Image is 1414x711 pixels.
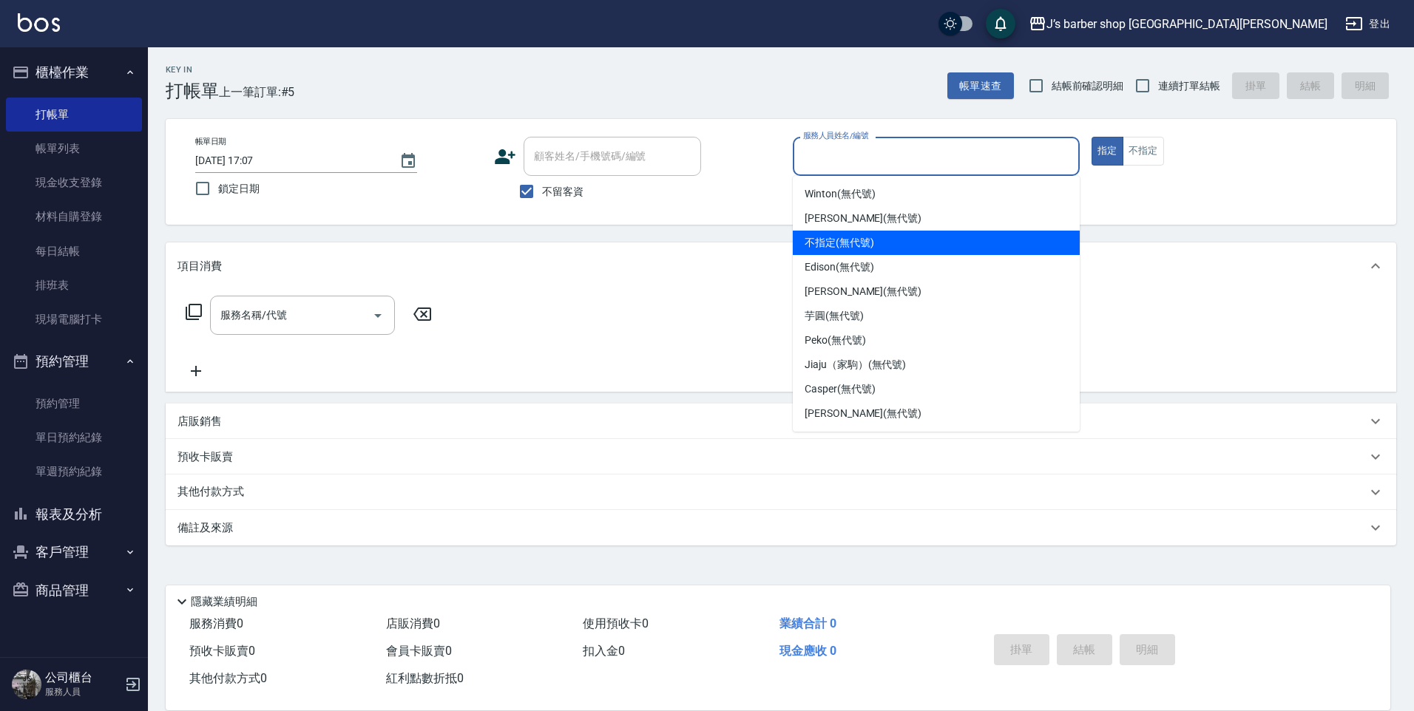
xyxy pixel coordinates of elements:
[6,421,142,455] a: 單日預約紀錄
[805,235,874,251] span: 不指定 (無代號)
[6,495,142,534] button: 報表及分析
[1052,78,1124,94] span: 結帳前確認明細
[6,342,142,381] button: 預約管理
[6,455,142,489] a: 單週預約紀錄
[166,242,1396,290] div: 項目消費
[12,670,41,699] img: Person
[6,234,142,268] a: 每日結帳
[6,268,142,302] a: 排班表
[166,474,1396,510] div: 其他付款方式
[1158,78,1220,94] span: 連續打單結帳
[386,644,452,658] span: 會員卡販賣 0
[177,259,222,274] p: 項目消費
[6,533,142,571] button: 客戶管理
[805,308,864,324] span: 芋圓 (無代號)
[805,284,921,299] span: [PERSON_NAME] (無代號)
[366,304,390,327] button: Open
[542,184,583,200] span: 不留客資
[6,132,142,166] a: 帳單列表
[45,685,121,698] p: 服務人員
[583,616,649,630] span: 使用預收卡 0
[166,439,1396,474] div: 預收卡販賣
[386,671,464,685] span: 紅利點數折抵 0
[189,671,267,685] span: 其他付款方式 0
[805,333,866,348] span: Peko (無代號)
[805,357,906,372] span: Jiaju（家駒） (無代號)
[805,211,921,226] span: [PERSON_NAME] (無代號)
[583,644,625,658] span: 扣入金 0
[986,9,1015,38] button: save
[805,259,873,275] span: Edison (無代號)
[18,13,60,32] img: Logo
[189,644,255,658] span: 預收卡販賣 0
[6,98,142,132] a: 打帳單
[6,200,142,234] a: 材料自購登錄
[1339,10,1396,38] button: 登出
[166,65,219,75] h2: Key In
[947,72,1014,100] button: 帳單速查
[6,387,142,421] a: 預約管理
[6,302,142,336] a: 現場電腦打卡
[45,670,121,685] h5: 公司櫃台
[803,130,868,141] label: 服務人員姓名/編號
[1023,9,1333,39] button: J’s barber shop [GEOGRAPHIC_DATA][PERSON_NAME]
[195,136,226,147] label: 帳單日期
[6,571,142,610] button: 商品管理
[191,594,257,610] p: 隱藏業績明細
[779,644,836,658] span: 現金應收 0
[1092,137,1123,166] button: 指定
[177,414,222,429] p: 店販銷售
[1046,15,1327,33] div: J’s barber shop [GEOGRAPHIC_DATA][PERSON_NAME]
[390,143,426,179] button: Choose date, selected date is 2025-08-10
[189,616,243,630] span: 服務消費 0
[805,186,875,202] span: Winton (無代號)
[195,149,385,173] input: YYYY/MM/DD hh:mm
[386,616,440,630] span: 店販消費 0
[1123,137,1164,166] button: 不指定
[166,404,1396,439] div: 店販銷售
[177,484,251,500] p: 其他付款方式
[805,381,875,397] span: Casper (無代號)
[805,406,921,421] span: [PERSON_NAME] (無代號)
[218,181,260,197] span: 鎖定日期
[779,616,836,630] span: 業績合計 0
[166,81,219,101] h3: 打帳單
[177,520,233,536] p: 備註及來源
[6,53,142,92] button: 櫃檯作業
[219,83,295,101] span: 上一筆訂單:#5
[166,510,1396,545] div: 備註及來源
[6,166,142,200] a: 現金收支登錄
[177,449,233,465] p: 預收卡販賣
